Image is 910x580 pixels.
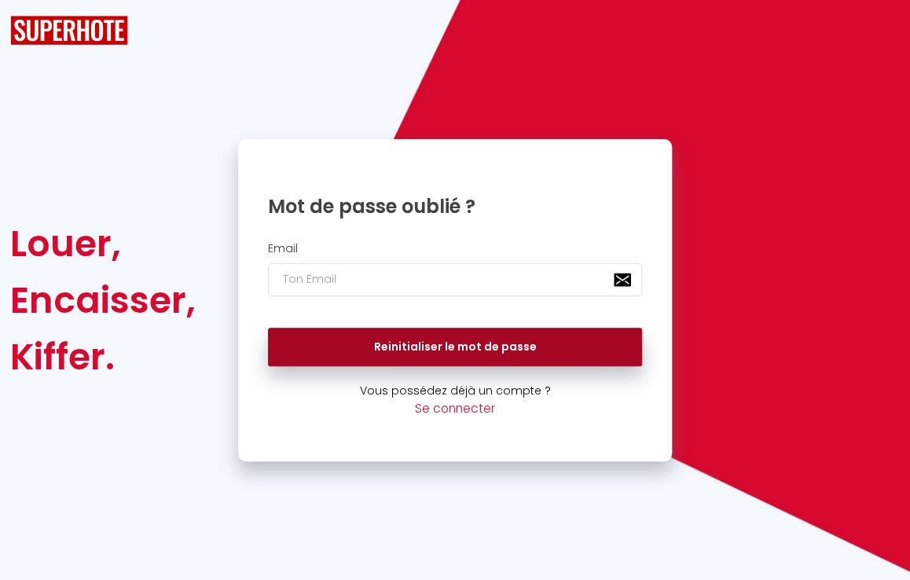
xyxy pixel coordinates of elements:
[268,263,643,296] input: Ton Email
[10,16,128,45] img: SuperHote logo
[415,400,495,417] a: Se connecter
[10,272,196,329] div: Encaisser,
[268,242,643,255] h2: Email
[10,215,196,272] div: Louer,
[268,328,643,367] button: Reinitialiser le mot de passe
[10,329,196,385] div: Kiffer.
[268,194,643,218] h1: Mot de passe oublié ?
[248,382,662,399] p: Vous possédez déjà un compte ?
